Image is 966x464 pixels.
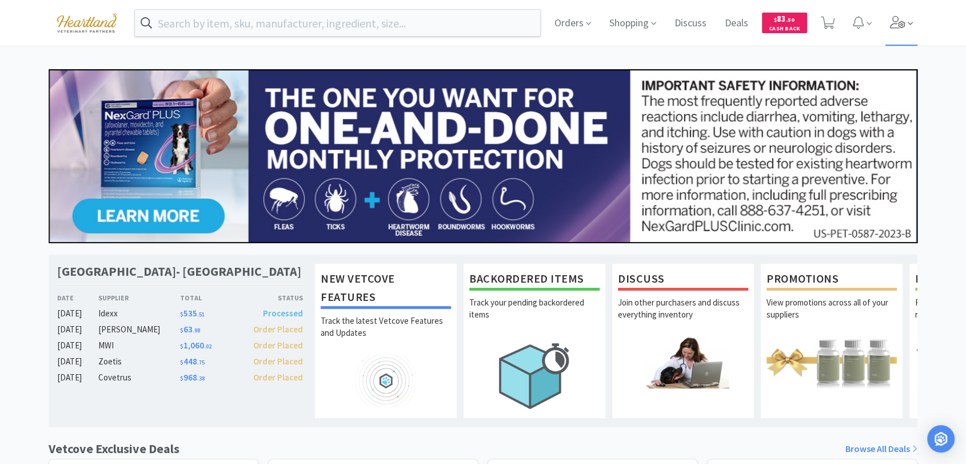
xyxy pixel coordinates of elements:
img: hero_discuss.png [618,336,748,388]
a: Browse All Deals [845,442,917,457]
a: DiscussJoin other purchasers and discuss everything inventory [612,263,755,419]
div: [DATE] [57,307,98,320]
div: Zoetis [98,355,180,368]
a: [DATE]Idexx$535.51Processed [57,307,303,320]
span: Cash Back [769,26,800,33]
span: Processed [263,308,303,319]
h1: Discuss [618,269,748,291]
p: View promotions across all of your suppliers [767,296,897,336]
input: Search by item, sku, manufacturer, ingredient, size... [135,10,540,36]
div: Idexx [98,307,180,320]
div: Covetrus [98,371,180,384]
h1: New Vetcove Features [321,269,451,309]
div: [DATE] [57,355,98,368]
span: 63 [180,324,200,335]
span: Order Placed [253,372,303,383]
span: . 98 [193,327,200,334]
a: $83.50Cash Back [762,7,807,38]
span: . 51 [197,311,205,318]
h1: Vetcove Exclusive Deals [49,439,179,459]
a: PromotionsView promotions across all of your suppliers [760,263,903,419]
div: [DATE] [57,371,98,384]
div: [DATE] [57,323,98,336]
span: 83 [774,13,795,24]
a: [DATE][PERSON_NAME]$63.98Order Placed [57,323,303,336]
a: Discuss [670,18,711,29]
h1: Promotions [767,269,897,291]
span: Order Placed [253,356,303,367]
span: $ [180,327,183,334]
img: hero_feature_roadmap.png [321,355,451,407]
a: [DATE]MWI$1,060.02Order Placed [57,339,303,352]
div: Total [180,292,242,303]
span: Order Placed [253,340,303,351]
span: . 50 [786,16,795,23]
h1: [GEOGRAPHIC_DATA]- [GEOGRAPHIC_DATA] [57,263,301,280]
a: Deals [720,18,753,29]
p: Track the latest Vetcove Features and Updates [321,315,451,355]
p: Join other purchasers and discuss everything inventory [618,296,748,336]
img: hero_backorders.png [469,336,600,415]
img: 24562ba5414042f391a945fa418716b7_350.jpg [49,69,917,243]
span: $ [180,359,183,366]
span: 535 [180,308,205,319]
a: Backordered ItemsTrack your pending backordered items [463,263,606,419]
span: $ [774,16,777,23]
span: $ [180,343,183,350]
div: [DATE] [57,339,98,352]
span: Order Placed [253,324,303,335]
div: [PERSON_NAME] [98,323,180,336]
div: Status [241,292,303,303]
span: 1,060 [180,340,211,351]
span: . 02 [204,343,211,350]
span: 448 [180,356,205,367]
div: Supplier [98,292,180,303]
div: Open Intercom Messenger [927,425,955,453]
div: Date [57,292,98,303]
img: hero_promotions.png [767,336,897,388]
span: $ [180,375,183,382]
span: $ [180,311,183,318]
p: Track your pending backordered items [469,296,600,336]
span: 968 [180,372,205,383]
img: cad7bdf275c640399d9c6e0c56f98fd2_10.png [49,7,125,38]
div: MWI [98,339,180,352]
a: New Vetcove FeaturesTrack the latest Vetcove Features and Updates [314,263,457,419]
h1: Backordered Items [469,269,600,291]
span: . 38 [197,375,205,382]
span: . 75 [197,359,205,366]
a: [DATE]Zoetis$448.75Order Placed [57,355,303,368]
a: [DATE]Covetrus$968.38Order Placed [57,371,303,384]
